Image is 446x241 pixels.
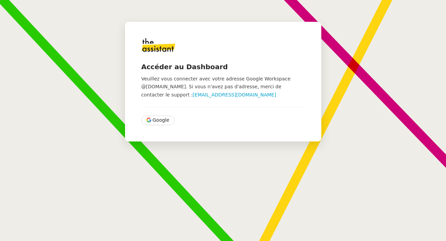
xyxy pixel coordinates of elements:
span: Veuillez vous connecter avec votre adresse Google Workspace @[DOMAIN_NAME]. Si vous n'avez pas d'... [141,76,291,97]
img: logo [141,38,175,52]
span: Google [153,116,169,124]
a: [EMAIL_ADDRESS][DOMAIN_NAME] [193,92,276,97]
button: Google [141,116,174,125]
h4: Accéder au Dashboard [141,62,305,72]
